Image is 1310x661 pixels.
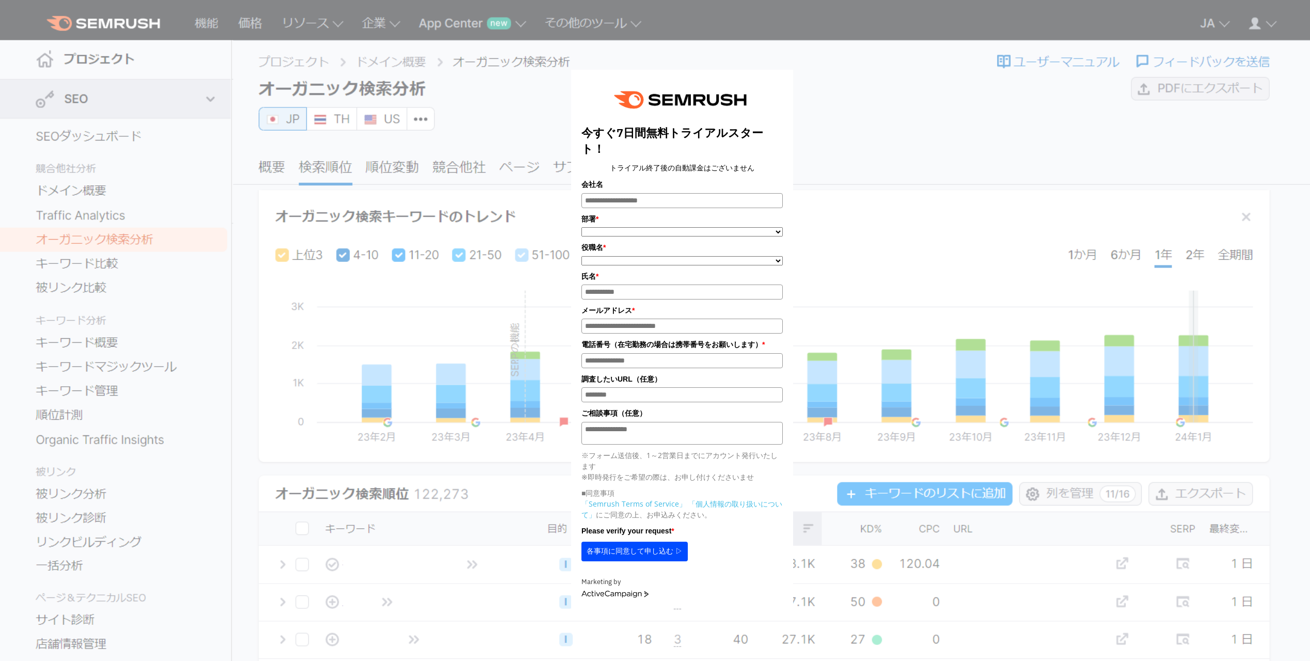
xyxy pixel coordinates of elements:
[581,487,783,498] p: ■同意事項
[581,305,783,316] label: メールアドレス
[581,498,783,520] p: にご同意の上、お申込みください。
[581,213,783,225] label: 部署
[581,242,783,253] label: 役職名
[581,450,783,482] p: ※フォーム送信後、1～2営業日までにアカウント発行いたします ※即時発行をご希望の際は、お申し付けくださいませ
[581,542,688,561] button: 各事項に同意して申し込む ▷
[581,525,783,537] label: Please verify your request
[581,373,783,385] label: 調査したいURL（任意）
[581,499,782,520] a: 「個人情報の取り扱いについて」
[581,577,783,588] div: Marketing by
[581,499,686,509] a: 「Semrush Terms of Service」
[607,80,757,120] img: e6a379fe-ca9f-484e-8561-e79cf3a04b3f.png
[581,339,783,350] label: 電話番号（在宅勤務の場合は携帯番号をお願いします）
[581,407,783,419] label: ご相談事項（任意）
[581,125,783,157] title: 今すぐ7日間無料トライアルスタート！
[581,271,783,282] label: 氏名
[581,179,783,190] label: 会社名
[581,162,783,174] center: トライアル終了後の自動課金はございません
